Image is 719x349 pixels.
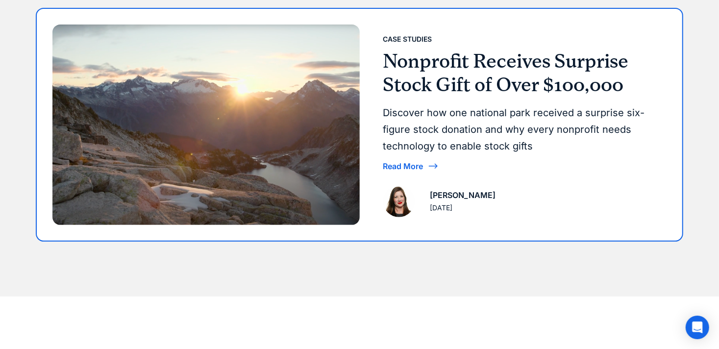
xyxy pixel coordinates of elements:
div: Read More [383,162,423,170]
div: Discover how one national park received a surprise six-figure stock donation and why every nonpro... [383,104,659,154]
a: Case StudiesNonprofit Receives Surprise Stock Gift of Over $100,000Discover how one national park... [37,9,682,241]
div: [PERSON_NAME] [430,189,496,202]
div: [DATE] [430,202,453,214]
h3: Nonprofit Receives Surprise Stock Gift of Over $100,000 [383,50,659,97]
div: Open Intercom Messenger [686,316,709,339]
div: Case Studies [383,33,432,45]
